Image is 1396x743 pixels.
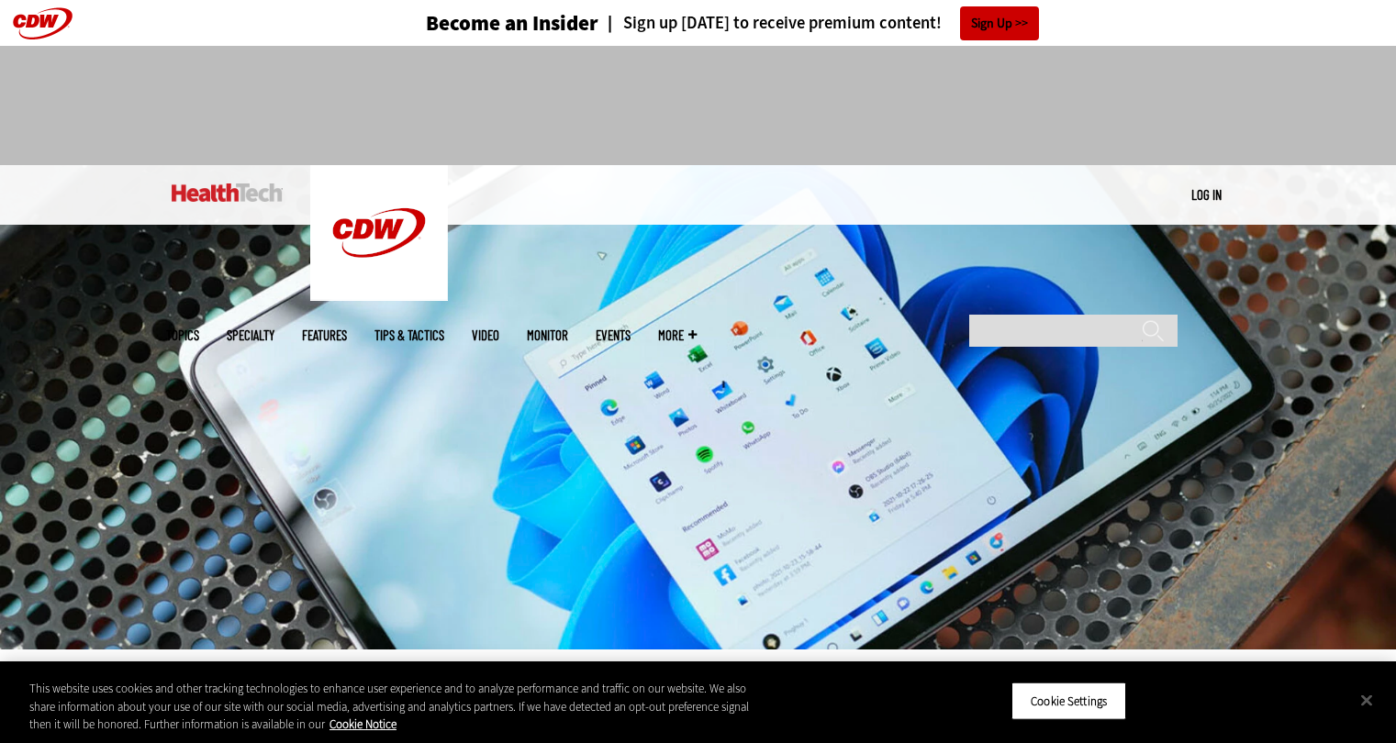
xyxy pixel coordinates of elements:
h3: Become an Insider [426,13,598,34]
a: MonITor [527,328,568,342]
img: Home [310,165,448,301]
div: This website uses cookies and other tracking technologies to enhance user experience and to analy... [29,680,768,734]
div: User menu [1191,185,1222,205]
a: Sign Up [960,6,1039,40]
a: Features [302,328,347,342]
iframe: advertisement [364,64,1033,147]
span: Specialty [227,328,274,342]
a: Become an Insider [357,13,598,34]
button: Close [1346,680,1387,720]
span: Topics [166,328,199,342]
a: More information about your privacy [329,716,396,732]
a: Video [472,328,499,342]
span: More [658,328,697,342]
a: Log in [1191,186,1222,203]
a: CDW [310,286,448,305]
button: Cookie Settings [1011,682,1126,720]
img: Home [172,183,283,202]
a: Events [596,328,631,342]
a: Sign up [DATE] to receive premium content! [598,15,942,32]
a: Tips & Tactics [374,328,444,342]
